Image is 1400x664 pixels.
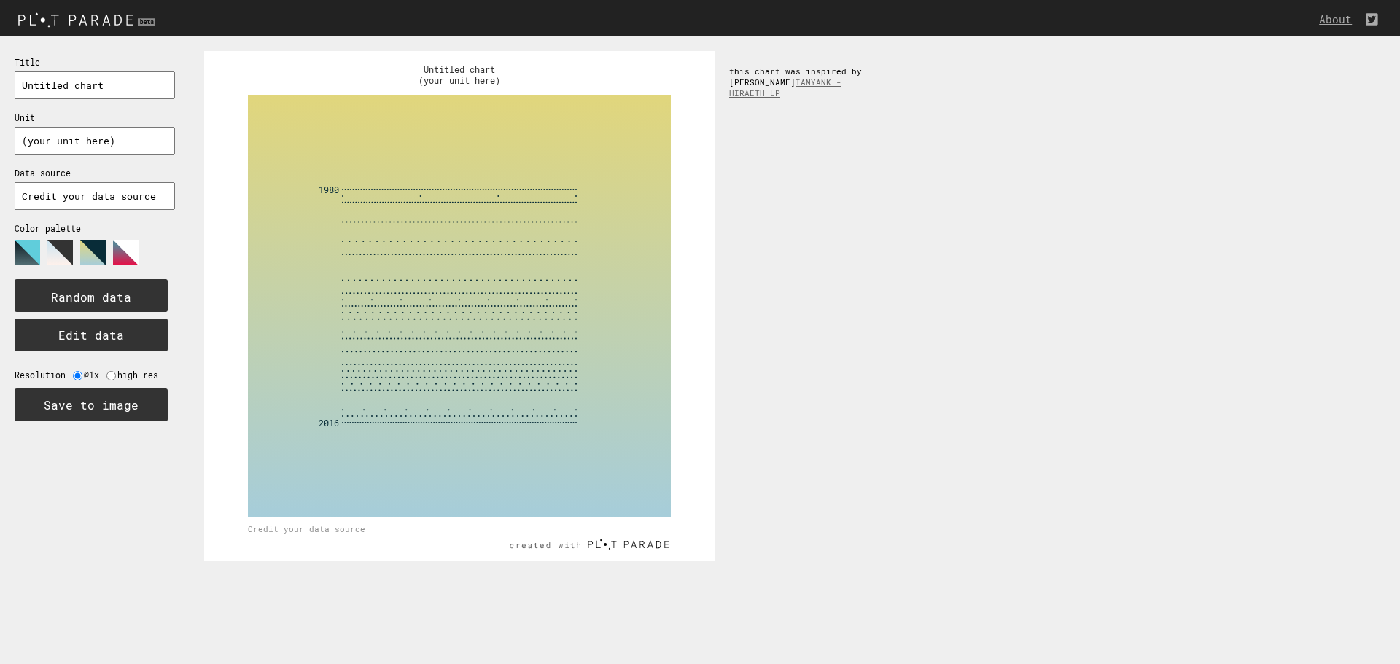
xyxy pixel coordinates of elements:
[15,223,175,234] p: Color palette
[15,57,175,68] p: Title
[319,184,339,195] tspan: 1980
[15,319,168,351] button: Edit data
[15,168,175,179] p: Data source
[15,388,168,421] button: Save to image
[424,63,495,75] text: Untitled chart
[84,370,106,380] label: @1x
[715,51,890,113] div: this chart was inspired by [PERSON_NAME]
[15,112,175,123] p: Unit
[319,417,339,429] tspan: 2016
[729,77,841,98] a: IAMYANK - HIRAETH LP
[248,523,365,534] text: Credit your data source
[51,289,131,305] text: Random data
[117,370,166,380] label: high-res
[15,370,73,380] label: Resolution
[419,74,500,86] text: (your unit here)
[1319,12,1359,26] a: About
